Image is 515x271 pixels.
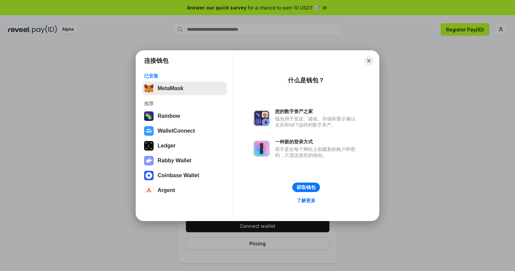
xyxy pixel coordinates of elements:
button: Close [364,56,374,65]
div: Ledger [158,143,175,149]
div: Coinbase Wallet [158,172,199,179]
div: Rainbow [158,113,180,119]
button: Ledger [142,139,227,153]
button: 获取钱包 [292,183,320,192]
div: MetaMask [158,85,183,91]
div: 一种新的登录方式 [275,139,359,145]
img: svg+xml,%3Csvg%20xmlns%3D%22http%3A%2F%2Fwww.w3.org%2F2000%2Fsvg%22%20fill%3D%22none%22%20viewBox... [253,140,270,157]
div: 推荐 [144,101,225,107]
img: svg+xml,%3Csvg%20width%3D%22120%22%20height%3D%22120%22%20viewBox%3D%220%200%20120%20120%22%20fil... [144,111,154,121]
img: svg+xml,%3Csvg%20width%3D%2228%22%20height%3D%2228%22%20viewBox%3D%220%200%2028%2028%22%20fill%3D... [144,171,154,180]
button: WalletConnect [142,124,227,138]
img: svg+xml,%3Csvg%20width%3D%2228%22%20height%3D%2228%22%20viewBox%3D%220%200%2028%2028%22%20fill%3D... [144,186,154,195]
div: Rabby Wallet [158,158,191,164]
img: svg+xml,%3Csvg%20width%3D%2228%22%20height%3D%2228%22%20viewBox%3D%220%200%2028%2028%22%20fill%3D... [144,126,154,136]
div: Argent [158,187,175,193]
img: svg+xml,%3Csvg%20xmlns%3D%22http%3A%2F%2Fwww.w3.org%2F2000%2Fsvg%22%20width%3D%2228%22%20height%3... [144,141,154,151]
button: Rainbow [142,109,227,123]
div: 钱包用于发送、接收、存储和显示像以太坊和NFT这样的数字资产。 [275,116,359,128]
div: 获取钱包 [297,184,316,190]
div: 您的数字资产之家 [275,108,359,114]
button: Rabby Wallet [142,154,227,167]
img: svg+xml,%3Csvg%20xmlns%3D%22http%3A%2F%2Fwww.w3.org%2F2000%2Fsvg%22%20fill%3D%22none%22%20viewBox... [144,156,154,165]
img: svg+xml,%3Csvg%20xmlns%3D%22http%3A%2F%2Fwww.w3.org%2F2000%2Fsvg%22%20fill%3D%22none%22%20viewBox... [253,110,270,126]
div: 什么是钱包？ [288,76,324,84]
button: Coinbase Wallet [142,169,227,182]
a: 了解更多 [293,196,320,205]
div: 已安装 [144,73,225,79]
button: Argent [142,184,227,197]
div: 了解更多 [297,197,316,204]
img: svg+xml,%3Csvg%20fill%3D%22none%22%20height%3D%2233%22%20viewBox%3D%220%200%2035%2033%22%20width%... [144,84,154,93]
button: MetaMask [142,82,227,95]
h1: 连接钱包 [144,57,168,65]
div: 而不是在每个网站上创建新的账户和密码，只需连接您的钱包。 [275,146,359,158]
div: WalletConnect [158,128,195,134]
